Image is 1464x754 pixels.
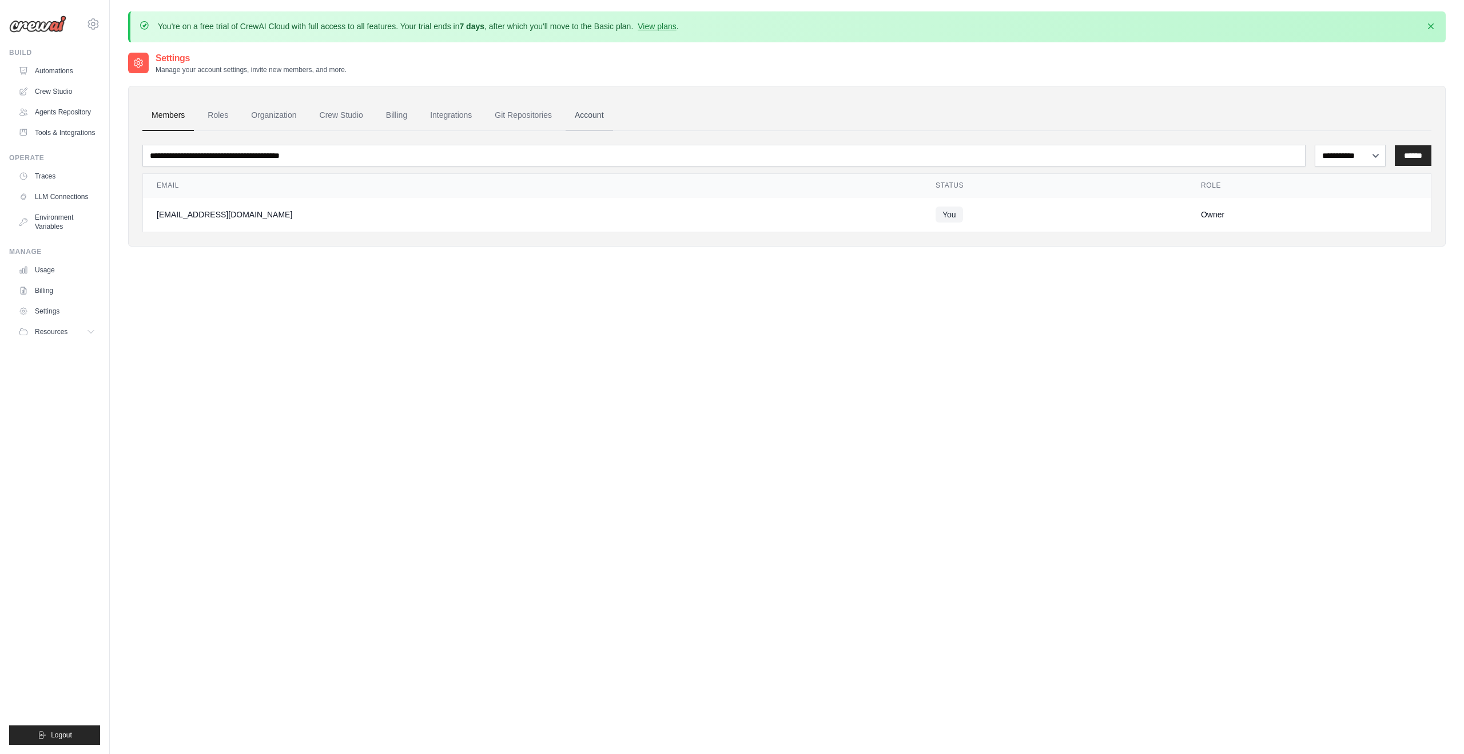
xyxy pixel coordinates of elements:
a: Account [566,100,613,131]
strong: 7 days [459,22,484,31]
a: Crew Studio [311,100,372,131]
div: Operate [9,153,100,162]
a: Roles [198,100,237,131]
span: Resources [35,327,67,336]
th: Role [1187,174,1431,197]
a: Organization [242,100,305,131]
a: Git Repositories [486,100,561,131]
img: Logo [9,15,66,33]
a: Members [142,100,194,131]
a: Tools & Integrations [14,124,100,142]
a: Traces [14,167,100,185]
a: Agents Repository [14,103,100,121]
a: Integrations [421,100,481,131]
a: Automations [14,62,100,80]
button: Resources [14,323,100,341]
div: Build [9,48,100,57]
h2: Settings [156,51,347,65]
div: Owner [1201,209,1417,220]
p: You're on a free trial of CrewAI Cloud with full access to all features. Your trial ends in , aft... [158,21,679,32]
a: Usage [14,261,100,279]
a: Environment Variables [14,208,100,236]
th: Email [143,174,922,197]
a: Billing [377,100,416,131]
div: [EMAIL_ADDRESS][DOMAIN_NAME] [157,209,908,220]
a: View plans [638,22,676,31]
a: Crew Studio [14,82,100,101]
p: Manage your account settings, invite new members, and more. [156,65,347,74]
a: LLM Connections [14,188,100,206]
span: You [936,207,963,223]
th: Status [922,174,1187,197]
a: Settings [14,302,100,320]
a: Billing [14,281,100,300]
span: Logout [51,731,72,740]
button: Logout [9,725,100,745]
div: Manage [9,247,100,256]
